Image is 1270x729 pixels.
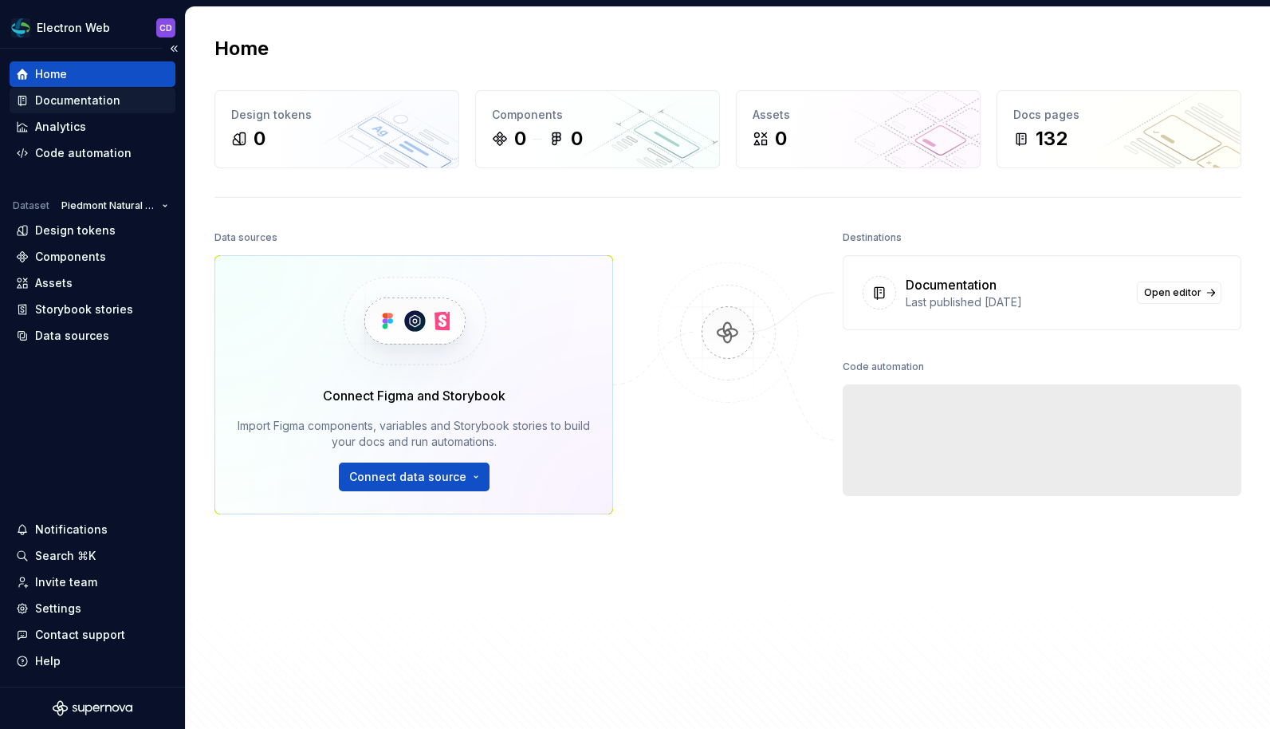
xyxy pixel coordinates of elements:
[571,126,583,152] div: 0
[775,126,787,152] div: 0
[35,301,133,317] div: Storybook stories
[238,418,590,450] div: Import Figma components, variables and Storybook stories to build your docs and run automations.
[10,596,175,621] a: Settings
[1137,282,1221,304] a: Open editor
[231,107,442,123] div: Design tokens
[214,36,269,61] h2: Home
[10,244,175,270] a: Components
[10,543,175,569] button: Search ⌘K
[10,323,175,349] a: Data sources
[10,88,175,113] a: Documentation
[1036,126,1068,152] div: 132
[254,126,265,152] div: 0
[35,66,67,82] div: Home
[1144,286,1201,299] span: Open editor
[35,145,132,161] div: Code automation
[843,356,924,378] div: Code automation
[906,294,1127,310] div: Last published [DATE]
[10,569,175,595] a: Invite team
[13,199,49,212] div: Dataset
[35,328,109,344] div: Data sources
[163,37,185,60] button: Collapse sidebar
[475,90,720,168] a: Components00
[753,107,964,123] div: Assets
[10,114,175,140] a: Analytics
[35,601,81,617] div: Settings
[349,469,466,485] span: Connect data source
[214,227,277,249] div: Data sources
[10,622,175,648] button: Contact support
[214,90,459,168] a: Design tokens0
[736,90,981,168] a: Assets0
[323,386,505,405] div: Connect Figma and Storybook
[10,218,175,243] a: Design tokens
[35,249,106,265] div: Components
[35,574,97,590] div: Invite team
[339,463,490,491] button: Connect data source
[37,20,110,36] div: Electron Web
[3,10,182,45] button: Electron WebCD
[11,18,30,37] img: f6f21888-ac52-4431-a6ea-009a12e2bf23.png
[61,199,155,212] span: Piedmont Natural Gas
[1013,107,1225,123] div: Docs pages
[35,275,73,291] div: Assets
[53,700,132,716] svg: Supernova Logo
[10,140,175,166] a: Code automation
[10,61,175,87] a: Home
[997,90,1241,168] a: Docs pages132
[35,522,108,538] div: Notifications
[35,223,116,238] div: Design tokens
[35,653,61,669] div: Help
[843,227,902,249] div: Destinations
[492,107,703,123] div: Components
[159,22,172,34] div: CD
[10,297,175,322] a: Storybook stories
[35,119,86,135] div: Analytics
[10,270,175,296] a: Assets
[54,195,175,217] button: Piedmont Natural Gas
[10,648,175,674] button: Help
[514,126,526,152] div: 0
[35,627,125,643] div: Contact support
[10,517,175,542] button: Notifications
[35,93,120,108] div: Documentation
[35,548,96,564] div: Search ⌘K
[906,275,997,294] div: Documentation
